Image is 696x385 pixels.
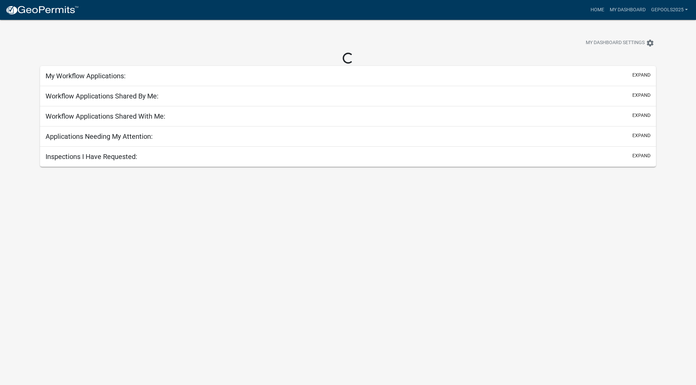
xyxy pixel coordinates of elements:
[586,39,645,47] span: My Dashboard Settings
[588,3,607,16] a: Home
[632,152,650,159] button: expand
[648,3,691,16] a: gepools2025
[646,39,654,47] i: settings
[632,132,650,139] button: expand
[580,36,660,50] button: My Dashboard Settingssettings
[46,92,159,100] h5: Workflow Applications Shared By Me:
[46,132,153,141] h5: Applications Needing My Attention:
[632,71,650,79] button: expand
[607,3,648,16] a: My Dashboard
[46,152,137,161] h5: Inspections I Have Requested:
[632,92,650,99] button: expand
[46,112,165,120] h5: Workflow Applications Shared With Me:
[632,112,650,119] button: expand
[46,72,126,80] h5: My Workflow Applications:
